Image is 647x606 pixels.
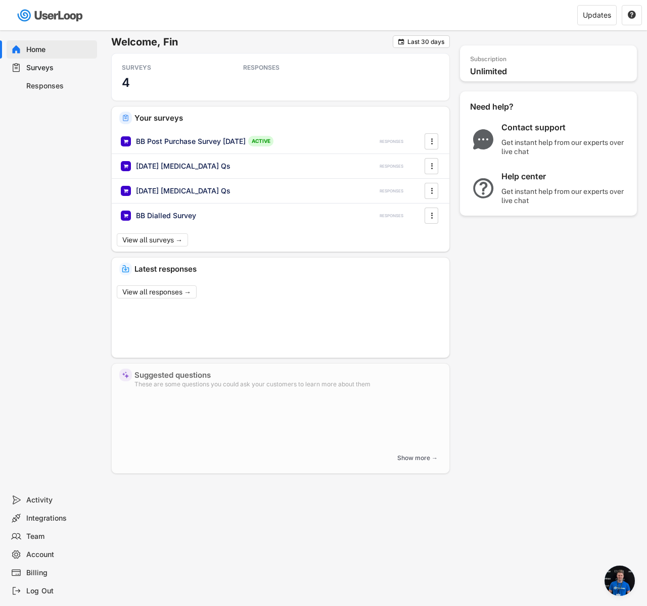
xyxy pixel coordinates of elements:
[136,211,196,221] div: BB Dialled Survey
[583,12,611,19] div: Updates
[605,566,635,596] a: Open chat
[501,187,628,205] div: Get instant help from our experts over live chat
[427,208,437,223] button: 
[117,233,188,246] button: View all surveys →
[501,138,628,156] div: Get instant help from our experts over live chat
[427,159,437,174] button: 
[117,285,197,298] button: View all responses →
[134,114,442,122] div: Your surveys
[26,550,93,560] div: Account
[407,39,444,45] div: Last 30 days
[628,10,636,19] text: 
[122,75,130,90] h3: 4
[26,514,93,523] div: Integrations
[380,213,403,219] div: RESPONSES
[136,186,230,196] div: [DATE] [MEDICAL_DATA] Qs
[122,265,129,273] img: IncomingMajor.svg
[431,136,433,146] text: 
[431,185,433,196] text: 
[380,164,403,169] div: RESPONSES
[431,210,433,221] text: 
[26,495,93,505] div: Activity
[243,64,334,72] div: RESPONSES
[26,45,93,55] div: Home
[134,265,442,273] div: Latest responses
[26,81,93,91] div: Responses
[627,11,636,20] button: 
[134,381,442,387] div: These are some questions you could ask your customers to learn more about them
[111,35,393,48] h6: Welcome, Fin
[470,178,496,198] img: QuestionMarkInverseMajor.svg
[248,136,273,146] div: ACTIVE
[470,102,541,112] div: Need help?
[136,136,246,146] div: BB Post Purchase Survey [DATE]
[470,56,506,64] div: Subscription
[501,171,628,182] div: Help center
[431,161,433,171] text: 
[427,183,437,198] button: 
[470,129,496,149] img: ChatMajor.svg
[122,64,213,72] div: SURVEYS
[136,161,230,171] div: [DATE] [MEDICAL_DATA] Qs
[470,66,632,77] div: Unlimited
[398,38,404,45] text: 
[501,122,628,133] div: Contact support
[26,586,93,596] div: Log Out
[380,139,403,144] div: RESPONSES
[134,371,442,379] div: Suggested questions
[26,63,93,73] div: Surveys
[427,134,437,149] button: 
[15,5,86,26] img: userloop-logo-01.svg
[397,38,405,45] button: 
[26,568,93,578] div: Billing
[26,532,93,541] div: Team
[393,450,442,466] button: Show more →
[122,371,129,379] img: MagicMajor%20%28Purple%29.svg
[380,188,403,194] div: RESPONSES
